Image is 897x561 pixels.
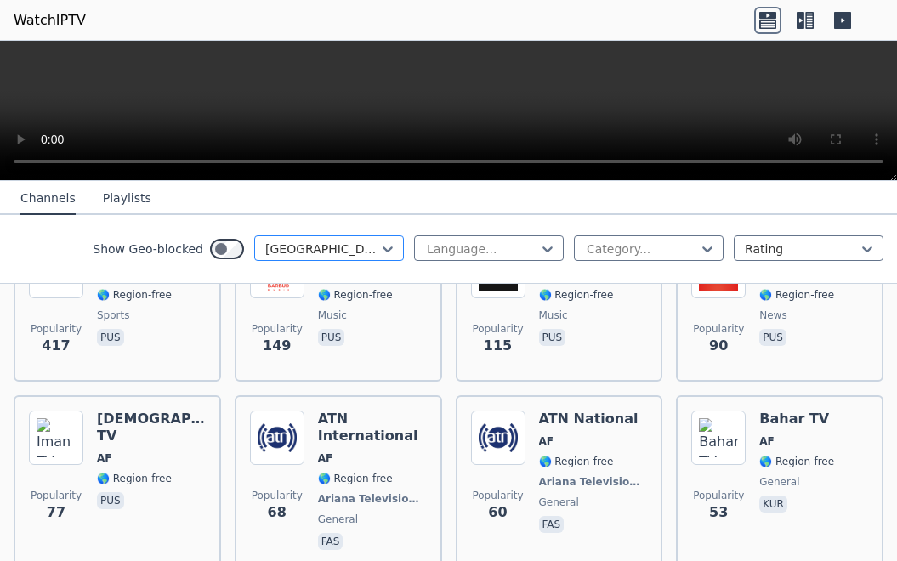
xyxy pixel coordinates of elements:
p: pus [759,329,786,346]
span: Popularity [693,489,744,502]
span: 115 [484,336,512,356]
span: 🌎 Region-free [318,288,393,302]
img: ATN International [250,411,304,465]
span: 53 [709,502,728,523]
p: fas [318,533,343,550]
span: Ariana Television Network [318,492,423,506]
span: sports [97,309,129,322]
span: 🌎 Region-free [97,472,172,485]
img: Iman TV [29,411,83,465]
span: news [759,309,786,322]
p: pus [97,329,124,346]
span: Popularity [252,322,303,336]
h6: [DEMOGRAPHIC_DATA] TV [97,411,206,445]
p: pus [318,329,345,346]
span: general [759,475,799,489]
span: AF [539,434,554,448]
span: 68 [268,502,287,523]
span: Popularity [252,489,303,502]
img: Bahar TV [691,411,746,465]
span: Popularity [31,489,82,502]
span: AF [759,434,774,448]
span: Ariana Television Network [539,475,644,489]
span: 90 [709,336,728,356]
span: music [318,309,347,322]
button: Playlists [103,183,151,215]
span: 🌎 Region-free [759,455,834,468]
h6: ATN International [318,411,427,445]
span: AF [318,451,332,465]
h6: Bahar TV [759,411,834,428]
span: 🌎 Region-free [539,288,614,302]
span: Popularity [472,489,523,502]
p: kur [759,496,787,513]
img: ATN National [471,411,525,465]
p: pus [539,329,566,346]
label: Show Geo-blocked [93,241,203,258]
span: Popularity [472,322,523,336]
span: general [318,513,358,526]
span: 🌎 Region-free [759,288,834,302]
span: 60 [488,502,507,523]
span: Popularity [693,322,744,336]
p: pus [97,492,124,509]
span: music [539,309,568,322]
a: WatchIPTV [14,10,86,31]
span: general [539,496,579,509]
span: Popularity [31,322,82,336]
span: 417 [42,336,70,356]
span: 149 [263,336,291,356]
span: 🌎 Region-free [97,288,172,302]
span: 🌎 Region-free [539,455,614,468]
span: 🌎 Region-free [318,472,393,485]
span: AF [97,451,111,465]
h6: ATN National [539,411,648,428]
button: Channels [20,183,76,215]
p: fas [539,516,565,533]
span: 77 [47,502,65,523]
